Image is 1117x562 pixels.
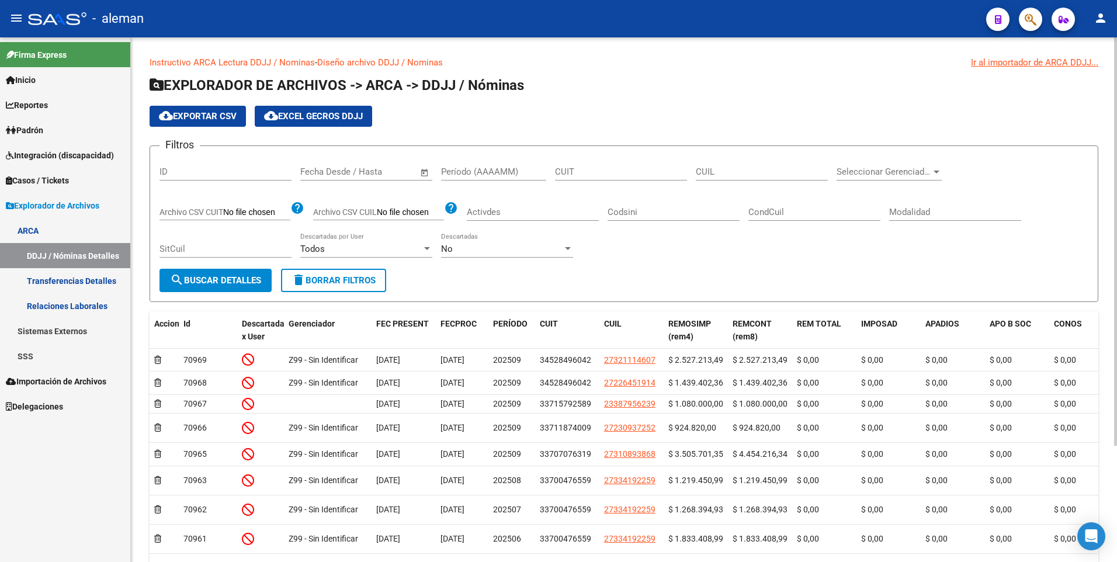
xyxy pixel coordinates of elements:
[990,449,1012,459] span: $ 0,00
[668,476,723,485] span: $ 1.219.450,99
[440,355,464,365] span: [DATE]
[317,57,443,68] a: Diseño archivo DDJJ / Nominas
[150,57,315,68] a: Instructivo ARCA Lectura DDJJ / Nominas
[376,319,429,328] span: FEC PRESENT
[179,311,237,350] datatable-header-cell: Id
[300,166,348,177] input: Fecha inicio
[6,400,63,413] span: Delegaciones
[1054,378,1076,387] span: $ 0,00
[990,423,1012,432] span: $ 0,00
[440,399,464,408] span: [DATE]
[861,476,883,485] span: $ 0,00
[159,207,223,217] span: Archivo CSV CUIT
[183,399,207,408] span: 70967
[797,505,819,514] span: $ 0,00
[664,311,728,350] datatable-header-cell: REMOSIMP (rem4)
[925,534,948,543] span: $ 0,00
[436,311,488,350] datatable-header-cell: FECPROC
[1054,534,1076,543] span: $ 0,00
[183,355,207,365] span: 70969
[733,505,788,514] span: $ 1.268.394,93
[604,423,655,432] span: 27230937252
[6,74,36,86] span: Inicio
[540,397,591,411] div: 33715792589
[440,449,464,459] span: [DATE]
[150,106,246,127] button: Exportar CSV
[861,319,897,328] span: IMPOSAD
[183,534,207,543] span: 70961
[990,534,1012,543] span: $ 0,00
[604,449,655,459] span: 27310893868
[604,534,655,543] span: 27334192259
[6,375,106,388] span: Importación de Archivos
[1054,355,1076,365] span: $ 0,00
[797,378,819,387] span: $ 0,00
[444,201,458,215] mat-icon: help
[668,355,723,365] span: $ 2.527.213,49
[837,166,931,177] span: Seleccionar Gerenciador
[6,199,99,212] span: Explorador de Archivos
[1054,319,1082,328] span: CONOS
[183,378,207,387] span: 70968
[183,319,190,328] span: Id
[540,353,591,367] div: 34528496042
[289,476,358,485] span: Z99 - Sin Identificar
[668,449,723,459] span: $ 3.505.701,35
[223,207,290,218] input: Archivo CSV CUIT
[6,48,67,61] span: Firma Express
[150,77,524,93] span: EXPLORADOR DE ARCHIVOS -> ARCA -> DDJJ / Nóminas
[289,355,358,365] span: Z99 - Sin Identificar
[289,378,358,387] span: Z99 - Sin Identificar
[372,311,436,350] datatable-header-cell: FEC PRESENT
[540,503,591,516] div: 33700476559
[535,311,599,350] datatable-header-cell: CUIT
[861,505,883,514] span: $ 0,00
[418,166,432,179] button: Open calendar
[493,355,521,365] span: 202509
[1077,522,1105,550] div: Open Intercom Messenger
[861,355,883,365] span: $ 0,00
[289,534,358,543] span: Z99 - Sin Identificar
[376,399,400,408] span: [DATE]
[797,476,819,485] span: $ 0,00
[861,423,883,432] span: $ 0,00
[376,534,400,543] span: [DATE]
[797,449,819,459] span: $ 0,00
[300,244,325,254] span: Todos
[9,11,23,25] mat-icon: menu
[1054,423,1076,432] span: $ 0,00
[237,311,284,350] datatable-header-cell: Descartada x User
[170,275,261,286] span: Buscar Detalles
[990,378,1012,387] span: $ 0,00
[668,505,723,514] span: $ 1.268.394,93
[289,423,358,432] span: Z99 - Sin Identificar
[313,207,377,217] span: Archivo CSV CUIL
[861,399,883,408] span: $ 0,00
[1054,449,1076,459] span: $ 0,00
[376,505,400,514] span: [DATE]
[925,476,948,485] span: $ 0,00
[488,311,535,350] datatable-header-cell: PERÍODO
[289,505,358,514] span: Z99 - Sin Identificar
[264,111,363,122] span: EXCEL GECROS DDJJ
[990,505,1012,514] span: $ 0,00
[493,319,528,328] span: PERÍODO
[290,201,304,215] mat-icon: help
[183,423,207,432] span: 70966
[6,124,43,137] span: Padrón
[183,505,207,514] span: 70962
[92,6,144,32] span: - aleman
[183,476,207,485] span: 70963
[289,449,358,459] span: Z99 - Sin Identificar
[971,56,1098,69] div: Ir al importador de ARCA DDJJ...
[604,399,655,408] span: 23387956239
[540,376,591,390] div: 34528496042
[604,319,622,328] span: CUIL
[1054,476,1076,485] span: $ 0,00
[376,355,400,365] span: [DATE]
[159,137,200,153] h3: Filtros
[733,476,788,485] span: $ 1.219.450,99
[284,311,372,350] datatable-header-cell: Gerenciador
[376,378,400,387] span: [DATE]
[440,378,464,387] span: [DATE]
